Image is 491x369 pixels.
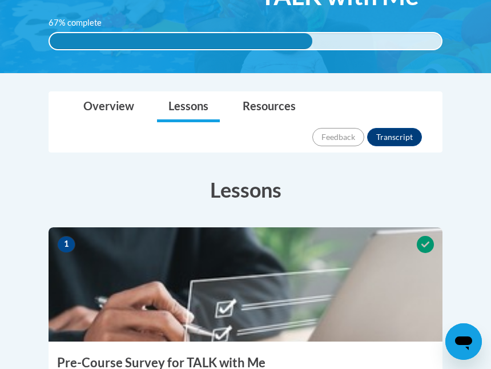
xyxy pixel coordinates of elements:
iframe: Button to launch messaging window [445,323,482,360]
div: 67% complete [50,33,312,49]
a: Lessons [157,92,220,122]
button: Feedback [312,128,364,146]
span: 1 [57,236,75,253]
a: Resources [231,92,307,122]
a: Overview [72,92,146,122]
h3: Lessons [49,175,442,204]
button: Transcript [367,128,422,146]
img: Course Image [49,227,442,342]
label: 67% complete [49,17,114,29]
